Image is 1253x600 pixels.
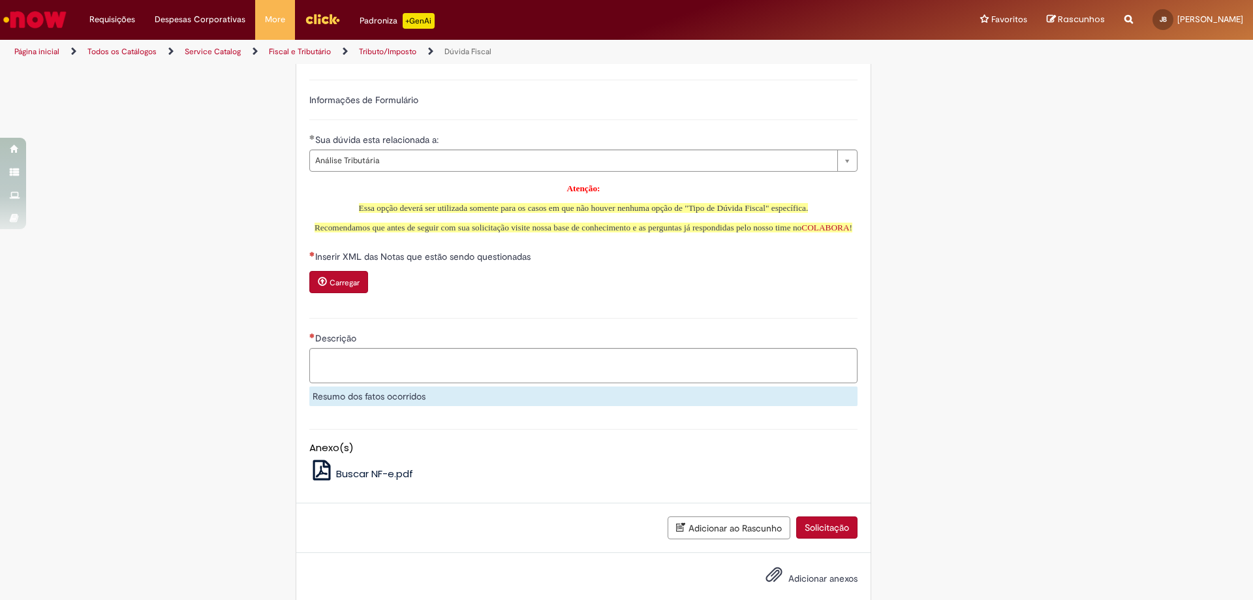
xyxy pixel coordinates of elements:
[336,467,413,481] span: Buscar NF-e.pdf
[762,563,786,593] button: Adicionar anexos
[14,46,59,57] a: Página inicial
[315,332,359,344] span: Descrição
[315,150,831,171] span: Análise Tributária
[788,573,858,584] span: Adicionar anexos
[265,13,285,26] span: More
[403,13,435,29] p: +GenAi
[801,223,849,232] a: COLABORA
[10,40,826,64] ul: Trilhas de página
[87,46,157,57] a: Todos os Catálogos
[668,516,790,539] button: Adicionar ao Rascunho
[309,467,414,481] a: Buscar NF-e.pdf
[315,223,852,232] span: Recomendamos que antes de seguir com sua solicitação visite nossa base de conhecimento e as pergu...
[305,9,340,29] img: click_logo_yellow_360x200.png
[360,13,435,29] div: Padroniza
[155,13,245,26] span: Despesas Corporativas
[1160,15,1167,24] span: JB
[185,46,241,57] a: Service Catalog
[309,271,368,293] button: Carregar anexo de Inserir XML das Notas que estão sendo questionadas Required
[991,13,1027,26] span: Favoritos
[89,13,135,26] span: Requisições
[359,203,809,213] span: Essa opção deverá ser utilizada somente para os casos em que não houver nenhuma opção de "Tipo de...
[444,46,491,57] a: Dúvida Fiscal
[309,333,315,338] span: Necessários
[309,348,858,383] textarea: Descrição
[566,183,597,193] strong: Atenção
[1047,14,1105,26] a: Rascunhos
[1,7,69,33] img: ServiceNow
[597,183,600,193] strong: :
[309,134,315,140] span: Obrigatório Preenchido
[269,46,331,57] a: Fiscal e Tributário
[315,134,441,146] span: Sua dúvida esta relacionada a:
[309,387,858,406] div: Resumo dos fatos ocorridos
[309,251,315,257] span: Necessários
[330,277,360,288] small: Carregar
[309,94,418,106] label: Informações de Formulário
[309,443,858,454] h5: Anexo(s)
[359,46,416,57] a: Tributo/Imposto
[796,516,858,539] button: Solicitação
[315,251,533,262] span: Inserir XML das Notas que estão sendo questionadas
[1058,13,1105,25] span: Rascunhos
[1177,14,1243,25] span: [PERSON_NAME]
